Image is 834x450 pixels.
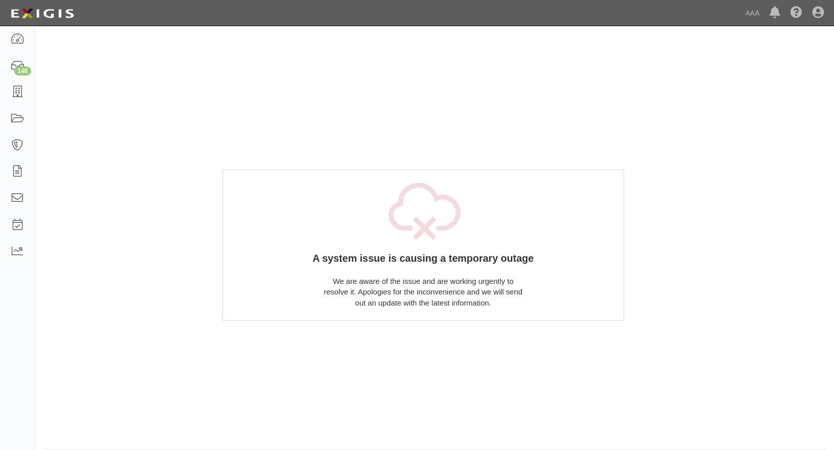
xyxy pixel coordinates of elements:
[14,66,31,76] div: 146
[323,276,523,308] div: We are aware of the issue and are working urgently to resolve it. Apologies for the inconvenience...
[740,3,765,23] a: AAA
[790,7,802,19] i: Help Center - Complianz
[223,251,624,266] div: A system issue is causing a temporary outage
[8,5,77,23] img: logo-5460c22ac91f19d4615b14bd174203de0afe785f0fc80cf4dbbc73dc1793850b.png
[383,180,464,241] img: error-99af6e33410e882544790350259f06ada0ecf1cd689d232dc6049cda049a9ca7.png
